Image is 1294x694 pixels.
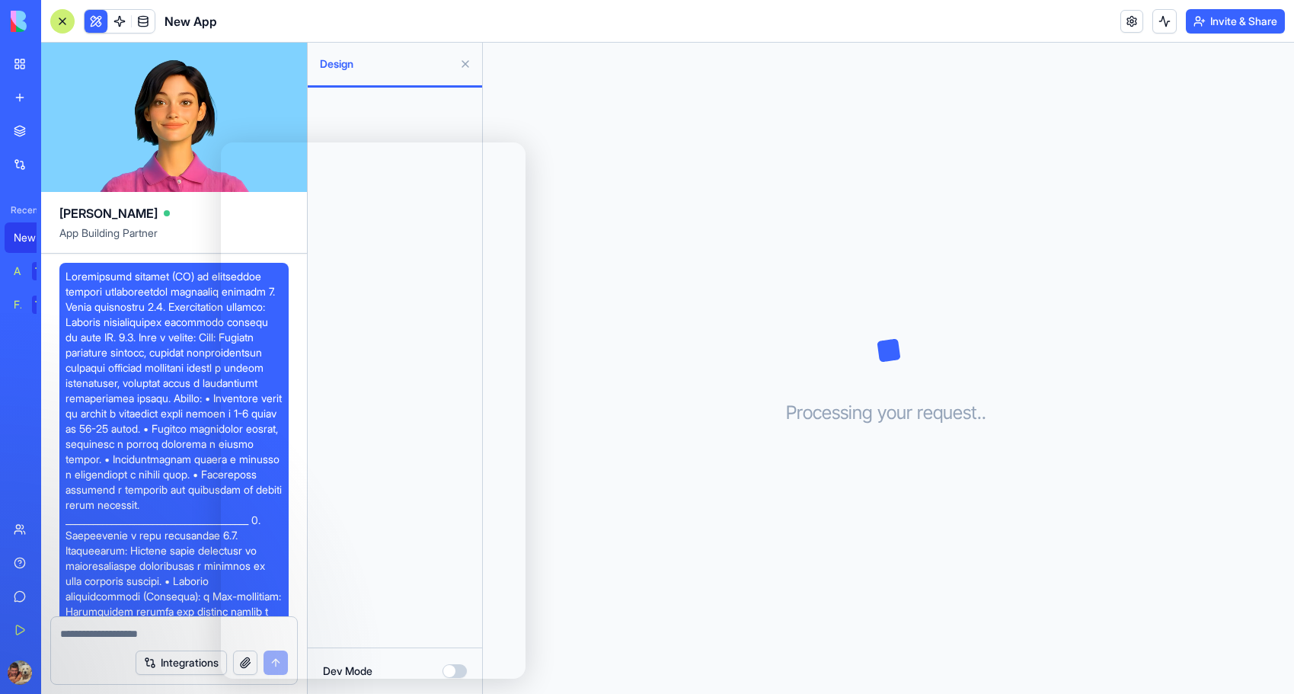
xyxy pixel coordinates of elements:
div: Feedback Form [14,297,21,312]
button: Integrations [136,651,227,675]
div: TRY [32,262,56,280]
span: [PERSON_NAME] [59,204,158,222]
a: New App [5,222,65,253]
a: AI Logo GeneratorTRY [5,256,65,286]
div: New App [14,230,56,245]
span: New App [165,12,217,30]
a: Feedback FormTRY [5,289,65,320]
span: Recent [5,204,37,216]
div: TRY [32,296,56,314]
img: ACg8ocLTCoRO2DD8WH8bQ3PK-Ji-GAl10vxDNzMD3LShyxHe7Hh-mH1f=s96-c [8,660,32,685]
div: AI Logo Generator [14,264,21,279]
span: . [977,401,982,425]
img: logo [11,11,105,32]
span: . [982,401,986,425]
span: App Building Partner [59,225,289,253]
button: Invite & Share [1186,9,1285,34]
h3: Processing your request [786,401,991,425]
span: Design [320,56,453,72]
iframe: Intercom live chat [221,142,526,679]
